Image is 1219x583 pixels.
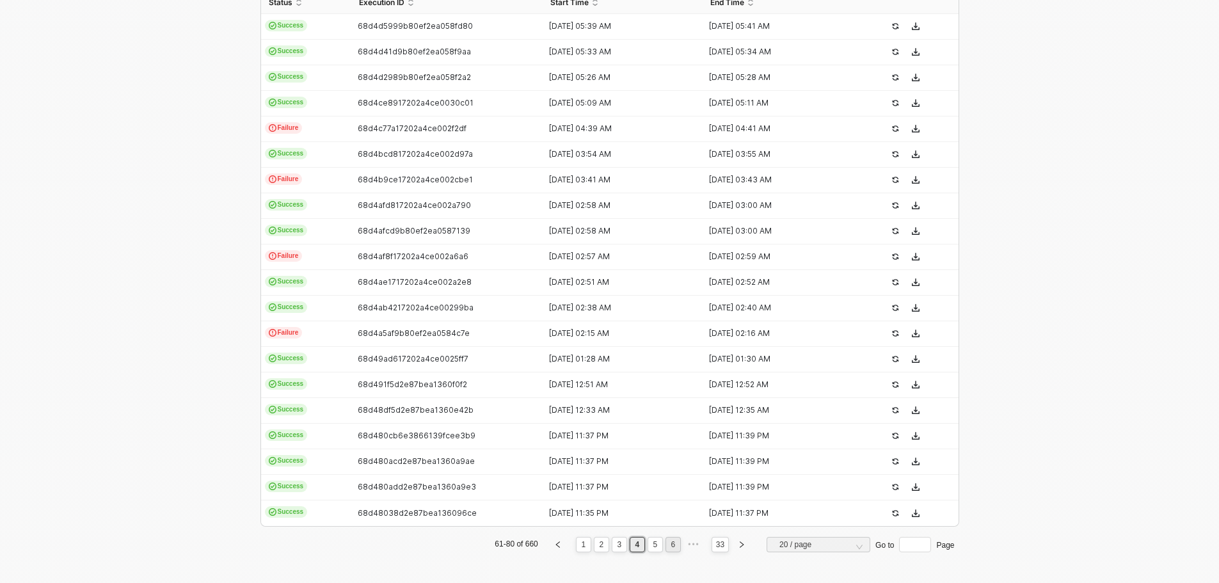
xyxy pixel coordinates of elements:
[543,456,692,467] div: [DATE] 11:37 PM
[912,99,920,107] span: icon-download
[358,98,474,108] span: 68d4ce8917202a4ce0030c01
[912,48,920,56] span: icon-download
[703,98,852,108] div: [DATE] 05:11 AM
[891,458,899,465] span: icon-success-page
[703,21,852,31] div: [DATE] 05:41 AM
[891,48,899,56] span: icon-success-page
[703,328,852,339] div: [DATE] 02:16 AM
[576,537,591,552] li: 1
[265,250,303,262] span: Failure
[358,252,468,261] span: 68d4af8f17202a4ce002a6a6
[912,74,920,81] span: icon-download
[891,22,899,30] span: icon-success-page
[358,482,476,491] span: 68d480add2e87bea1360a9e3
[891,278,899,286] span: icon-success-page
[358,379,467,389] span: 68d491f5d2e87bea1360f0f2
[703,200,852,211] div: [DATE] 03:00 AM
[358,124,466,133] span: 68d4c77a17202a4ce002f2df
[265,301,308,313] span: Success
[703,456,852,467] div: [DATE] 11:39 PM
[685,537,702,552] span: •••
[613,538,625,552] a: 3
[912,304,920,312] span: icon-download
[891,74,899,81] span: icon-success-page
[767,537,870,557] div: Page Size
[265,71,308,83] span: Success
[703,149,852,159] div: [DATE] 03:55 AM
[269,47,276,55] span: icon-cards
[543,200,692,211] div: [DATE] 02:58 AM
[543,98,692,108] div: [DATE] 05:09 AM
[269,329,276,337] span: icon-exclamation
[891,125,899,132] span: icon-success-page
[712,537,729,552] li: 33
[269,201,276,209] span: icon-cards
[733,537,750,552] button: right
[269,150,276,157] span: icon-cards
[712,538,728,552] a: 33
[269,508,276,516] span: icon-cards
[703,226,852,236] div: [DATE] 03:00 AM
[891,509,899,517] span: icon-success-page
[358,303,474,312] span: 68d4ab4217202a4ce00299ba
[630,537,645,552] li: 4
[703,482,852,492] div: [DATE] 11:39 PM
[269,380,276,388] span: icon-cards
[358,72,471,82] span: 68d4d2989b80ef2ea058f2a2
[265,429,308,441] span: Success
[265,276,308,287] span: Success
[358,508,477,518] span: 68d48038d2e87bea136096ce
[703,303,852,313] div: [DATE] 02:40 AM
[269,278,276,285] span: icon-cards
[543,226,692,236] div: [DATE] 02:58 AM
[738,541,745,548] span: right
[703,277,852,287] div: [DATE] 02:52 AM
[543,21,692,31] div: [DATE] 05:39 AM
[774,538,863,552] input: Page Size
[269,227,276,234] span: icon-cards
[648,537,663,552] li: 5
[912,509,920,517] span: icon-download
[269,175,276,183] span: icon-exclamation
[703,508,852,518] div: [DATE] 11:37 PM
[550,537,566,552] button: left
[912,330,920,337] span: icon-download
[891,150,899,158] span: icon-success-page
[265,481,308,492] span: Success
[912,483,920,491] span: icon-download
[595,538,607,552] a: 2
[358,405,474,415] span: 68d48df5d2e87bea1360e42b
[891,432,899,440] span: icon-success-page
[912,355,920,363] span: icon-download
[665,537,681,552] li: 6
[891,202,899,209] span: icon-success-page
[912,176,920,184] span: icon-download
[891,483,899,491] span: icon-success-page
[358,277,472,287] span: 68d4ae1717202a4ce002a2e8
[891,304,899,312] span: icon-success-page
[543,431,692,441] div: [DATE] 11:37 PM
[265,404,308,415] span: Success
[358,21,473,31] span: 68d4d5999b80ef2ea058fd80
[912,432,920,440] span: icon-download
[543,328,692,339] div: [DATE] 02:15 AM
[912,202,920,209] span: icon-download
[265,225,308,236] span: Success
[891,227,899,235] span: icon-success-page
[358,328,470,338] span: 68d4a5af9b80ef2ea0584c7e
[912,458,920,465] span: icon-download
[891,381,899,388] span: icon-success-page
[269,431,276,439] span: icon-cards
[594,537,609,552] li: 2
[269,483,276,490] span: icon-cards
[358,200,471,210] span: 68d4afd817202a4ce002a790
[548,537,568,552] li: Previous Page
[912,22,920,30] span: icon-download
[543,72,692,83] div: [DATE] 05:26 AM
[703,431,852,441] div: [DATE] 11:39 PM
[269,303,276,311] span: icon-cards
[358,354,468,363] span: 68d49ad617202a4ce0025ff7
[358,149,473,159] span: 68d4bcd817202a4ce002d97a
[543,277,692,287] div: [DATE] 02:51 AM
[703,405,852,415] div: [DATE] 12:35 AM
